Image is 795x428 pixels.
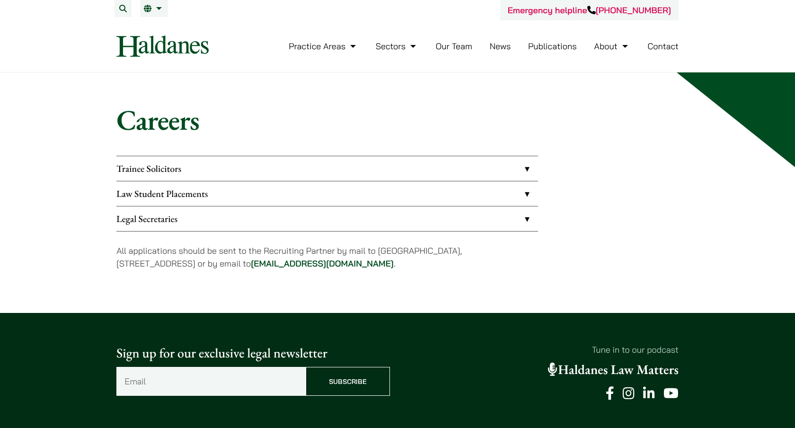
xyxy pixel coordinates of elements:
[116,367,306,396] input: Email
[116,181,538,206] a: Law Student Placements
[116,244,538,270] p: All applications should be sent to the Recruiting Partner by mail to [GEOGRAPHIC_DATA], [STREET_A...
[405,343,679,356] p: Tune in to our podcast
[490,41,511,52] a: News
[116,103,679,137] h1: Careers
[144,5,164,12] a: EN
[251,258,394,269] a: [EMAIL_ADDRESS][DOMAIN_NAME]
[116,343,390,363] p: Sign up for our exclusive legal newsletter
[376,41,418,52] a: Sectors
[306,367,390,396] input: Subscribe
[116,206,538,231] a: Legal Secretaries
[508,5,671,16] a: Emergency helpline[PHONE_NUMBER]
[289,41,358,52] a: Practice Areas
[647,41,679,52] a: Contact
[116,36,209,57] img: Logo of Haldanes
[548,361,679,378] a: Haldanes Law Matters
[116,156,538,181] a: Trainee Solicitors
[436,41,472,52] a: Our Team
[528,41,577,52] a: Publications
[594,41,630,52] a: About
